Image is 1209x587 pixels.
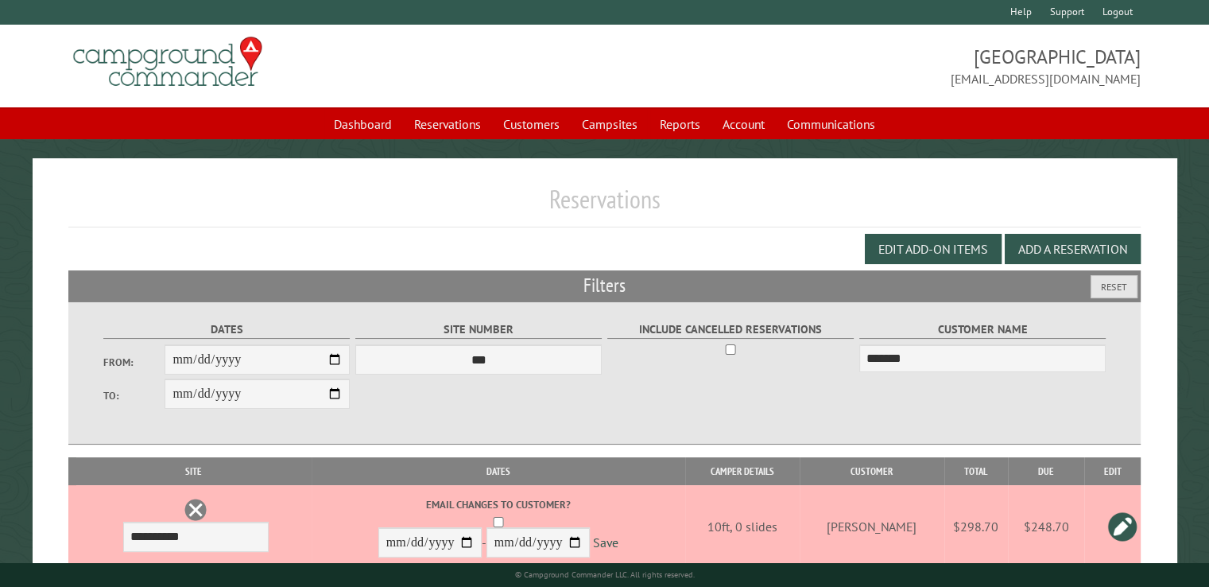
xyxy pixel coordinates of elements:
a: Reservations [405,109,490,139]
label: Site Number [355,321,603,339]
a: Account [713,109,774,139]
th: Customer [800,457,944,485]
label: Dates [103,321,351,339]
a: Campsites [572,109,647,139]
a: Save [593,535,618,551]
a: Reports [650,109,710,139]
a: Delete this reservation [184,498,207,522]
h1: Reservations [68,184,1141,227]
th: Edit [1084,457,1141,485]
small: © Campground Commander LLC. All rights reserved. [515,570,695,580]
img: Campground Commander [68,31,267,93]
td: $248.70 [1008,485,1085,569]
label: To: [103,388,165,403]
button: Edit Add-on Items [865,234,1002,264]
button: Add a Reservation [1005,234,1141,264]
th: Due [1008,457,1085,485]
th: Total [944,457,1008,485]
th: Site [76,457,312,485]
a: Customers [494,109,569,139]
td: [PERSON_NAME] [800,485,944,569]
label: Include Cancelled Reservations [607,321,854,339]
a: Dashboard [324,109,401,139]
td: 10ft, 0 slides [685,485,800,569]
label: Customer Name [859,321,1106,339]
div: - [314,497,683,562]
h2: Filters [68,270,1141,301]
button: Reset [1091,275,1137,298]
span: [GEOGRAPHIC_DATA] [EMAIL_ADDRESS][DOMAIN_NAME] [605,44,1141,88]
td: $298.70 [944,485,1008,569]
th: Dates [312,457,685,485]
label: Email changes to customer? [314,497,683,512]
label: From: [103,355,165,370]
th: Camper Details [685,457,800,485]
a: Communications [777,109,885,139]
